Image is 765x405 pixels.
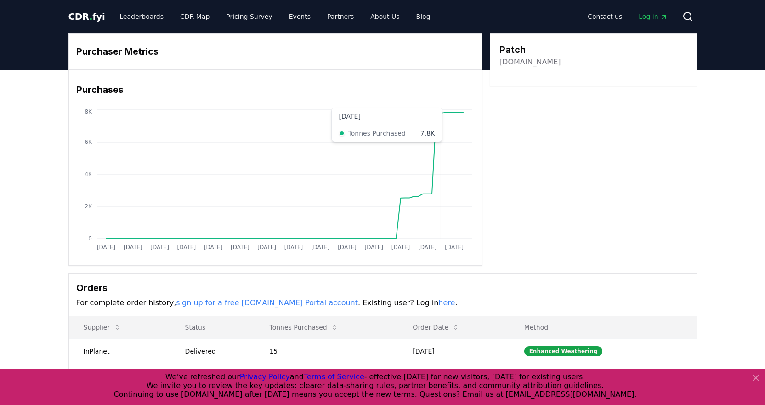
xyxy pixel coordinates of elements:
[391,244,410,251] tspan: [DATE]
[68,10,105,23] a: CDR.fyi
[282,8,318,25] a: Events
[398,338,509,364] td: [DATE]
[445,244,464,251] tspan: [DATE]
[204,244,222,251] tspan: [DATE]
[338,244,357,251] tspan: [DATE]
[409,8,438,25] a: Blog
[231,244,249,251] tspan: [DATE]
[524,346,603,356] div: Enhanced Weathering
[76,297,689,308] p: For complete order history, . Existing user? Log in .
[76,318,129,337] button: Supplier
[499,57,561,68] a: [DOMAIN_NAME]
[255,364,398,389] td: 1,500
[123,244,142,251] tspan: [DATE]
[96,244,115,251] tspan: [DATE]
[76,45,475,58] h3: Purchaser Metrics
[176,298,358,307] a: sign up for a free [DOMAIN_NAME] Portal account
[398,364,509,389] td: [DATE]
[85,108,92,115] tspan: 8K
[178,323,248,332] p: Status
[631,8,674,25] a: Log in
[69,338,170,364] td: InPlanet
[85,139,92,145] tspan: 6K
[76,281,689,295] h3: Orders
[150,244,169,251] tspan: [DATE]
[219,8,279,25] a: Pricing Survey
[257,244,276,251] tspan: [DATE]
[112,8,437,25] nav: Main
[88,235,92,242] tspan: 0
[85,171,92,177] tspan: 4K
[69,364,170,389] td: Exomad Green
[364,244,383,251] tspan: [DATE]
[177,244,196,251] tspan: [DATE]
[89,11,92,22] span: .
[173,8,217,25] a: CDR Map
[320,8,361,25] a: Partners
[284,244,303,251] tspan: [DATE]
[262,318,345,337] button: Tonnes Purchased
[499,43,561,57] h3: Patch
[580,8,629,25] a: Contact us
[517,323,689,332] p: Method
[68,11,105,22] span: CDR fyi
[580,8,674,25] nav: Main
[438,298,455,307] a: here
[363,8,407,25] a: About Us
[405,318,467,337] button: Order Date
[639,12,667,21] span: Log in
[112,8,171,25] a: Leaderboards
[418,244,437,251] tspan: [DATE]
[255,338,398,364] td: 15
[311,244,329,251] tspan: [DATE]
[185,347,248,356] div: Delivered
[85,203,92,210] tspan: 2K
[76,83,475,97] h3: Purchases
